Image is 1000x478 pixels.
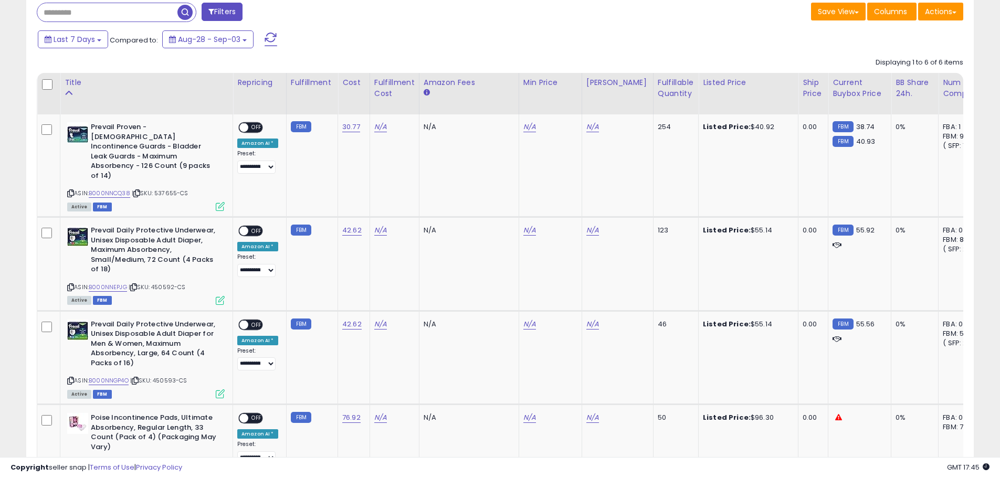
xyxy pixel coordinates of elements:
[918,3,963,20] button: Actions
[424,320,511,329] div: N/A
[67,226,88,247] img: 51Cv38IxKaL._SL40_.jpg
[91,122,218,183] b: Prevail Proven - [DEMOGRAPHIC_DATA] Incontinence Guards - Bladder Leak Guards - Maximum Absorbenc...
[943,77,981,99] div: Num of Comp.
[67,320,88,341] img: 51reqPH4mrL._SL40_.jpg
[136,462,182,472] a: Privacy Policy
[67,320,225,397] div: ASIN:
[374,77,415,99] div: Fulfillment Cost
[374,225,387,236] a: N/A
[248,123,265,132] span: OFF
[424,413,511,422] div: N/A
[811,3,866,20] button: Save View
[291,225,311,236] small: FBM
[248,320,265,329] span: OFF
[803,122,820,132] div: 0.00
[237,77,282,88] div: Repricing
[342,319,362,330] a: 42.62
[703,122,751,132] b: Listed Price:
[65,77,228,88] div: Title
[237,242,278,251] div: Amazon AI *
[67,413,88,434] img: 41ihKQMee4L._SL40_.jpg
[38,30,108,48] button: Last 7 Days
[896,226,930,235] div: 0%
[833,318,853,330] small: FBM
[874,6,907,17] span: Columns
[803,77,824,99] div: Ship Price
[523,319,536,330] a: N/A
[586,412,599,423] a: N/A
[856,225,875,235] span: 55.92
[342,77,365,88] div: Cost
[248,414,265,423] span: OFF
[93,390,112,399] span: FBM
[91,413,218,454] b: Poise Incontinence Pads, Ultimate Absorbency, Regular Length, 33 Count (Pack of 4) (Packaging May...
[586,122,599,132] a: N/A
[291,77,333,88] div: Fulfillment
[833,225,853,236] small: FBM
[856,136,876,146] span: 40.93
[856,319,875,329] span: 55.56
[237,347,278,371] div: Preset:
[90,462,134,472] a: Terms of Use
[424,88,430,98] small: Amazon Fees.
[89,189,130,198] a: B000NNCQ38
[89,376,129,385] a: B000NNGP4O
[943,235,977,245] div: FBM: 8
[703,226,790,235] div: $55.14
[943,245,977,254] div: ( SFP: 2 )
[374,319,387,330] a: N/A
[896,413,930,422] div: 0%
[342,225,362,236] a: 42.62
[10,463,182,473] div: seller snap | |
[943,422,977,432] div: FBM: 7
[291,412,311,423] small: FBM
[291,318,311,330] small: FBM
[856,122,875,132] span: 38.74
[237,441,278,464] div: Preset:
[342,122,360,132] a: 30.77
[586,319,599,330] a: N/A
[91,320,218,371] b: Prevail Daily Protective Underwear, Unisex Disposable Adult Diaper for Men & Women, Maximum Absor...
[237,429,278,439] div: Amazon AI *
[803,226,820,235] div: 0.00
[943,226,977,235] div: FBA: 0
[896,122,930,132] div: 0%
[162,30,254,48] button: Aug-28 - Sep-03
[67,226,225,303] div: ASIN:
[424,226,511,235] div: N/A
[943,320,977,329] div: FBA: 0
[658,77,694,99] div: Fulfillable Quantity
[67,296,91,305] span: All listings currently available for purchase on Amazon
[658,320,690,329] div: 46
[896,77,934,99] div: BB Share 24h.
[943,132,977,141] div: FBM: 9
[523,225,536,236] a: N/A
[943,338,977,348] div: ( SFP: 2 )
[703,413,790,422] div: $96.30
[703,225,751,235] b: Listed Price:
[67,390,91,399] span: All listings currently available for purchase on Amazon
[130,376,187,385] span: | SKU: 450593-CS
[110,35,158,45] span: Compared to:
[658,122,690,132] div: 254
[896,320,930,329] div: 0%
[523,122,536,132] a: N/A
[703,77,794,88] div: Listed Price
[833,121,853,132] small: FBM
[947,462,990,472] span: 2025-09-11 17:45 GMT
[291,121,311,132] small: FBM
[833,77,887,99] div: Current Buybox Price
[586,77,649,88] div: [PERSON_NAME]
[833,136,853,147] small: FBM
[703,412,751,422] b: Listed Price:
[658,226,690,235] div: 123
[374,412,387,423] a: N/A
[248,227,265,236] span: OFF
[91,226,218,277] b: Prevail Daily Protective Underwear, Unisex Disposable Adult Diaper, Maximum Absorbency, Small/Med...
[342,412,361,423] a: 76.92
[867,3,917,20] button: Columns
[703,122,790,132] div: $40.92
[703,320,790,329] div: $55.14
[658,413,690,422] div: 50
[943,413,977,422] div: FBA: 0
